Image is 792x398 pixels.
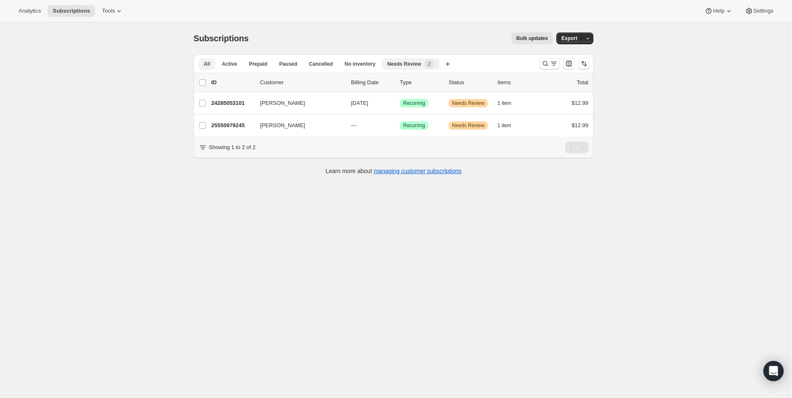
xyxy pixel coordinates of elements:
[497,97,521,109] button: 1 item
[326,167,462,175] p: Learn more about
[351,78,393,87] p: Billing Date
[279,61,297,67] span: Paused
[516,35,548,42] span: Bulk updates
[571,100,588,106] span: $12.99
[345,61,375,67] span: No inventory
[211,120,588,131] div: 25550979245[PERSON_NAME]---SuccessRecurringWarningNeeds Review1 item$12.99
[309,61,333,67] span: Cancelled
[249,61,267,67] span: Prepaid
[260,78,344,87] p: Customer
[497,100,511,107] span: 1 item
[102,8,115,14] span: Tools
[97,5,128,17] button: Tools
[740,5,779,17] button: Settings
[563,58,575,69] button: Customize table column order and visibility
[449,78,491,87] p: Status
[497,122,511,129] span: 1 item
[194,34,249,43] span: Subscriptions
[211,97,588,109] div: 24285053101[PERSON_NAME][DATE]SuccessRecurringWarningNeeds Review1 item$12.99
[13,5,46,17] button: Analytics
[211,78,253,87] p: ID
[511,32,553,44] button: Bulk updates
[211,121,253,130] p: 25550979245
[48,5,95,17] button: Subscriptions
[753,8,773,14] span: Settings
[441,58,454,70] button: Create new view
[578,58,590,69] button: Sort the results
[497,78,540,87] div: Items
[53,8,90,14] span: Subscriptions
[452,122,484,129] span: Needs Review
[561,35,577,42] span: Export
[209,143,255,152] p: Showing 1 to 2 of 2
[351,100,368,106] span: [DATE]
[19,8,41,14] span: Analytics
[565,142,588,153] nav: Pagination
[260,99,305,107] span: [PERSON_NAME]
[403,122,425,129] span: Recurring
[255,119,339,132] button: [PERSON_NAME]
[571,122,588,128] span: $12.99
[211,99,253,107] p: 24285053101
[374,168,462,174] a: managing customer subscriptions
[222,61,237,67] span: Active
[540,58,560,69] button: Search and filter results
[260,121,305,130] span: [PERSON_NAME]
[428,61,431,67] span: 2
[497,120,521,131] button: 1 item
[699,5,738,17] button: Help
[387,61,421,67] span: Needs Review
[255,96,339,110] button: [PERSON_NAME]
[351,122,356,128] span: ---
[577,78,588,87] p: Total
[403,100,425,107] span: Recurring
[400,78,442,87] div: Type
[713,8,724,14] span: Help
[452,100,484,107] span: Needs Review
[211,78,588,87] div: IDCustomerBilling DateTypeStatusItemsTotal
[763,361,784,381] div: Open Intercom Messenger
[556,32,582,44] button: Export
[204,61,210,67] span: All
